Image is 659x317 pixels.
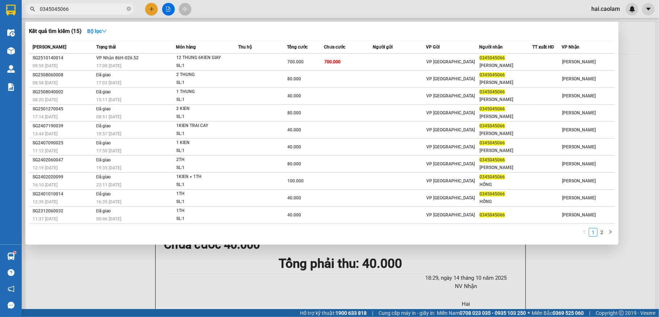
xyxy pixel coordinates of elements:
sup: 1 [14,252,16,254]
li: 1 [589,228,597,237]
strong: Bộ lọc [87,28,107,34]
span: 17:03 [DATE] [96,80,121,85]
span: 15:11 [DATE] [96,97,121,102]
span: 40.000 [287,127,301,132]
span: 19:35 [DATE] [96,165,121,170]
span: 16:35 [DATE] [96,199,121,204]
span: 0345045066 [480,106,505,111]
div: SL: 1 [176,215,231,223]
span: 80.000 [287,76,301,81]
div: SL: 1 [176,62,231,70]
div: SG2508040002 [33,88,94,96]
button: Bộ lọcdown [81,25,113,37]
div: 1TH [176,207,231,215]
span: Đã giao [96,106,111,111]
span: VP [GEOGRAPHIC_DATA] [426,144,475,149]
div: SL: 1 [176,96,231,104]
div: 1 KIEN [176,139,231,147]
span: search [30,7,35,12]
span: 40.000 [287,93,301,98]
span: 40.000 [287,195,301,200]
div: SG2402060047 [33,156,94,164]
div: 12 THUNG 6KIEN GIAY [176,54,231,62]
span: Đã giao [96,191,111,196]
img: solution-icon [7,83,15,91]
span: 19:57 [DATE] [96,131,121,136]
span: 700.000 [287,59,304,64]
div: 2 KIEN [176,105,231,113]
span: 80.000 [287,161,301,166]
span: right [608,230,613,234]
span: Món hàng [176,45,196,50]
span: Chưa cước [324,45,345,50]
div: SL: 1 [176,113,231,121]
span: [PERSON_NAME] [562,212,596,217]
a: 2 [598,228,606,236]
span: VP [GEOGRAPHIC_DATA] [426,110,475,115]
div: SL: 1 [176,164,231,172]
span: Đã giao [96,72,111,77]
div: [PERSON_NAME] [480,147,532,155]
li: Next Page [606,228,615,237]
span: VP [GEOGRAPHIC_DATA] [426,212,475,217]
span: 17:14 [DATE] [33,114,58,119]
div: 1 THUNG [176,88,231,96]
span: [PERSON_NAME] [562,93,596,98]
span: [PERSON_NAME] [562,161,596,166]
div: SL: 1 [176,147,231,155]
span: Đã giao [96,89,111,94]
div: SG2501270045 [33,105,94,113]
span: question-circle [8,269,14,276]
span: 0345045066 [480,157,505,162]
span: Đã giao [96,157,111,162]
span: [PERSON_NAME] [562,127,596,132]
span: VP Gửi [426,45,440,50]
div: HỒNG [480,198,532,206]
span: 0345045066 [480,123,505,128]
div: SG2508060008 [33,71,94,79]
div: SG2401010014 [33,190,94,198]
button: right [606,228,615,237]
div: SL: 1 [176,181,231,189]
div: SG2402020099 [33,173,94,181]
span: down [102,29,107,34]
span: notification [8,286,14,292]
input: Tìm tên, số ĐT hoặc mã đơn [40,5,125,13]
span: left [582,230,587,234]
div: 1TH [176,190,231,198]
span: [PERSON_NAME] [562,59,596,64]
li: (c) 2017 [61,34,100,43]
span: Đã giao [96,140,111,145]
span: [PERSON_NAME] [562,178,596,183]
span: [PERSON_NAME] [33,45,66,50]
span: 0345045066 [480,212,505,217]
span: 11:37 [DATE] [33,216,58,221]
span: 08:20 [DATE] [33,97,58,102]
span: Người nhận [479,45,503,50]
div: SG2407090025 [33,139,94,147]
div: SG2510140014 [33,54,94,62]
b: BIÊN NHẬN GỬI HÀNG HÓA [47,10,69,69]
span: 0345045066 [480,140,505,145]
span: VP [GEOGRAPHIC_DATA] [426,76,475,81]
span: 0345045066 [480,55,505,60]
span: VP Nhận [562,45,579,50]
img: warehouse-icon [7,253,15,260]
span: Thu hộ [238,45,252,50]
span: 16:10 [DATE] [33,182,58,187]
span: 09:59 [DATE] [33,63,58,68]
span: 80.000 [287,110,301,115]
span: [PERSON_NAME] [562,195,596,200]
span: Trạng thái [96,45,116,50]
a: 1 [589,228,597,236]
div: [PERSON_NAME] [480,130,532,138]
div: 2 THUNG [176,71,231,79]
span: Đã giao [96,208,111,214]
span: [PERSON_NAME] [562,110,596,115]
span: 100.000 [287,178,304,183]
span: close-circle [127,7,131,11]
img: warehouse-icon [7,47,15,55]
div: SL: 1 [176,79,231,87]
span: VP [GEOGRAPHIC_DATA] [426,127,475,132]
span: 08:51 [DATE] [96,114,121,119]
